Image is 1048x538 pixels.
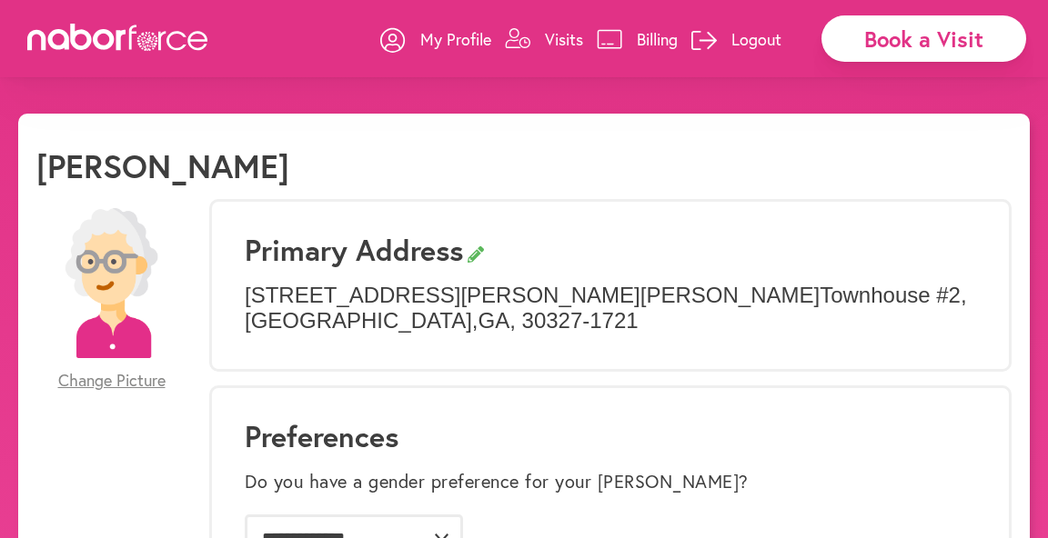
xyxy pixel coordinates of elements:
[36,146,289,185] h1: [PERSON_NAME]
[36,208,186,358] img: efc20bcf08b0dac87679abea64c1faab.png
[545,28,583,50] p: Visits
[245,233,976,267] h3: Primary Address
[691,12,781,66] a: Logout
[821,15,1026,62] div: Book a Visit
[420,28,491,50] p: My Profile
[505,12,583,66] a: Visits
[58,371,166,391] span: Change Picture
[245,283,976,335] p: [STREET_ADDRESS][PERSON_NAME][PERSON_NAME] Townhouse #2 , [GEOGRAPHIC_DATA] , GA , 30327-1721
[637,28,678,50] p: Billing
[245,419,976,453] h1: Preferences
[380,12,491,66] a: My Profile
[597,12,678,66] a: Billing
[245,471,749,493] label: Do you have a gender preference for your [PERSON_NAME]?
[731,28,781,50] p: Logout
